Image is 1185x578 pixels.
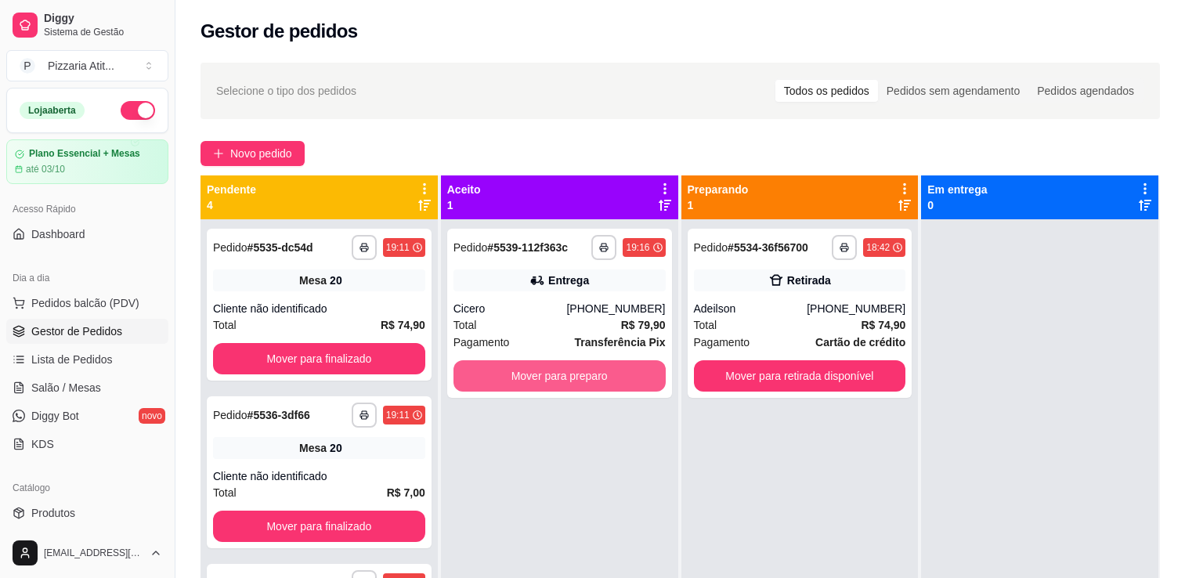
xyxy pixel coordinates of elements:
[213,148,224,159] span: plus
[31,352,113,367] span: Lista de Pedidos
[6,347,168,372] a: Lista de Pedidos
[6,139,168,184] a: Plano Essencial + Mesasaté 03/10
[6,534,168,572] button: [EMAIL_ADDRESS][DOMAIN_NAME]
[621,319,666,331] strong: R$ 79,90
[694,301,807,316] div: Adeilson
[216,82,356,99] span: Selecione o tipo dos pedidos
[807,301,905,316] div: [PHONE_NUMBER]
[31,323,122,339] span: Gestor de Pedidos
[453,334,510,351] span: Pagamento
[386,409,410,421] div: 19:11
[31,436,54,452] span: KDS
[381,319,425,331] strong: R$ 74,90
[6,291,168,316] button: Pedidos balcão (PDV)
[787,273,831,288] div: Retirada
[688,197,749,213] p: 1
[447,197,481,213] p: 1
[31,408,79,424] span: Diggy Bot
[694,360,906,392] button: Mover para retirada disponível
[330,273,342,288] div: 20
[815,336,905,349] strong: Cartão de crédito
[20,102,85,119] div: Loja aberta
[688,182,749,197] p: Preparando
[213,484,237,501] span: Total
[453,360,666,392] button: Mover para preparo
[453,301,567,316] div: Cicero
[6,222,168,247] a: Dashboard
[213,343,425,374] button: Mover para finalizado
[6,475,168,500] div: Catálogo
[728,241,808,254] strong: # 5534-36f56700
[201,19,358,44] h2: Gestor de pedidos
[453,316,477,334] span: Total
[31,295,139,311] span: Pedidos balcão (PDV)
[861,319,905,331] strong: R$ 74,90
[6,432,168,457] a: KDS
[548,273,589,288] div: Entrega
[330,440,342,456] div: 20
[866,241,890,254] div: 18:42
[6,50,168,81] button: Select a team
[566,301,665,316] div: [PHONE_NUMBER]
[299,273,327,288] span: Mesa
[44,12,162,26] span: Diggy
[6,500,168,526] a: Produtos
[44,547,143,559] span: [EMAIL_ADDRESS][DOMAIN_NAME]
[387,486,425,499] strong: R$ 7,00
[247,241,313,254] strong: # 5535-dc54d
[44,26,162,38] span: Sistema de Gestão
[213,409,247,421] span: Pedido
[694,316,717,334] span: Total
[447,182,481,197] p: Aceito
[6,319,168,344] a: Gestor de Pedidos
[31,380,101,396] span: Salão / Mesas
[29,148,140,160] article: Plano Essencial + Mesas
[453,241,488,254] span: Pedido
[775,80,878,102] div: Todos os pedidos
[213,241,247,254] span: Pedido
[6,197,168,222] div: Acesso Rápido
[6,6,168,44] a: DiggySistema de Gestão
[31,226,85,242] span: Dashboard
[299,440,327,456] span: Mesa
[6,403,168,428] a: Diggy Botnovo
[201,141,305,166] button: Novo pedido
[230,145,292,162] span: Novo pedido
[213,468,425,484] div: Cliente não identificado
[247,409,310,421] strong: # 5536-3df66
[6,375,168,400] a: Salão / Mesas
[6,266,168,291] div: Dia a dia
[20,58,35,74] span: P
[386,241,410,254] div: 19:11
[694,241,728,254] span: Pedido
[575,336,666,349] strong: Transferência Pix
[121,101,155,120] button: Alterar Status
[207,182,256,197] p: Pendente
[487,241,568,254] strong: # 5539-112f363c
[927,197,987,213] p: 0
[626,241,649,254] div: 19:16
[31,505,75,521] span: Produtos
[26,163,65,175] article: até 03/10
[213,511,425,542] button: Mover para finalizado
[927,182,987,197] p: Em entrega
[213,316,237,334] span: Total
[878,80,1028,102] div: Pedidos sem agendamento
[694,334,750,351] span: Pagamento
[213,301,425,316] div: Cliente não identificado
[1028,80,1143,102] div: Pedidos agendados
[48,58,114,74] div: Pizzaria Atit ...
[207,197,256,213] p: 4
